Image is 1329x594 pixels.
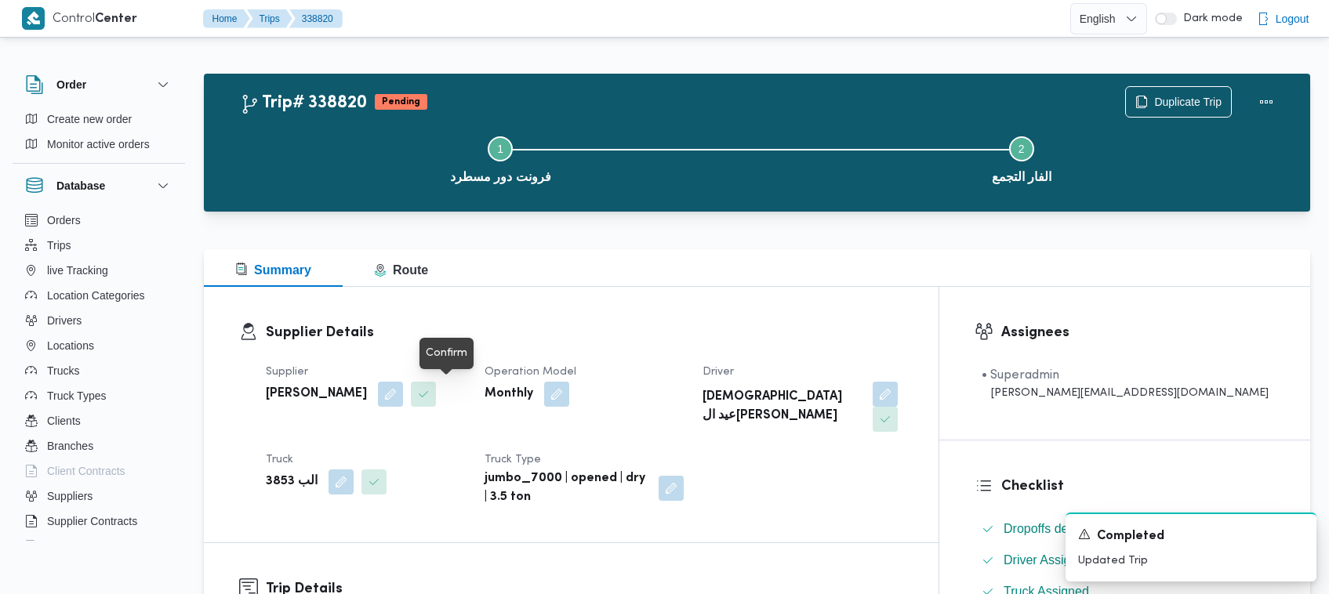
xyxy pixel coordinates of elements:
b: Pending [382,97,420,107]
button: Supplier Contracts [19,509,179,534]
span: Trucks [47,361,79,380]
button: Monitor active orders [19,132,179,157]
button: Actions [1251,86,1282,118]
span: live Tracking [47,261,108,280]
span: Pending [375,94,427,110]
b: Monthly [485,385,533,404]
button: Order [25,75,172,94]
div: Order [13,107,185,163]
span: Monitor active orders [47,135,150,154]
h3: Order [56,75,86,94]
button: Trips [247,9,292,28]
button: Database [25,176,172,195]
span: Route [374,263,428,277]
button: Truck Types [19,383,179,408]
span: Trips [47,236,71,255]
button: Trucks [19,358,179,383]
b: الب 3853 [266,473,318,491]
span: Drivers [47,311,82,330]
span: Dropoffs details entered [1004,522,1137,535]
span: Create new order [47,110,132,129]
button: الفار التجمع [761,118,1283,199]
button: Suppliers [19,484,179,509]
span: Logout [1276,9,1309,28]
h2: Trip# 338820 [240,93,367,114]
span: • Superadmin mohamed.nabil@illa.com.eg [982,366,1269,401]
button: Client Contracts [19,458,179,484]
button: 338820 [289,9,343,28]
button: Duplicate Trip [1125,86,1232,118]
button: Home [203,9,250,28]
span: Driver [703,367,734,377]
button: Location Categories [19,283,179,308]
span: Dropoffs details entered [1004,520,1137,538]
h3: Database [56,176,105,195]
span: Orders [47,211,81,230]
span: Truck [266,455,293,465]
b: jumbo_7000 | opened | dry | 3.5 ton [485,469,648,507]
span: Devices [47,537,86,556]
b: Center [95,13,137,25]
button: فرونت دور مسطرد [240,118,761,199]
h3: Assignees [1001,322,1275,343]
button: Create new order [19,107,179,132]
div: Notification [1078,527,1304,546]
button: Drivers [19,308,179,333]
span: Duplicate Trip [1154,92,1222,111]
span: Client Contracts [47,462,125,480]
div: Database [13,208,185,547]
span: Truck Type [485,455,541,465]
button: live Tracking [19,258,179,283]
button: Driver Assigned [975,548,1275,573]
span: Summary [235,263,311,277]
button: Orders [19,208,179,233]
b: [DEMOGRAPHIC_DATA] عيد ال[PERSON_NAME] [703,388,862,426]
span: 1 [497,143,503,155]
span: Branches [47,436,93,455]
span: Driver Assigned [1004,551,1091,570]
span: Driver Assigned [1004,553,1091,567]
span: Location Categories [47,286,145,305]
span: فرونت دور مسطرد [450,168,551,187]
img: X8yXhbKr1z7QwAAAABJRU5ErkJggg== [22,7,45,30]
button: Devices [19,534,179,559]
button: Clients [19,408,179,433]
button: Trips [19,233,179,258]
h3: Checklist [1001,476,1275,497]
div: [PERSON_NAME][EMAIL_ADDRESS][DOMAIN_NAME] [982,385,1269,401]
span: Dark mode [1177,13,1243,25]
button: Dropoffs details entered [975,516,1275,541]
span: 2 [1019,143,1025,155]
span: Suppliers [47,487,93,505]
span: Clients [47,411,81,430]
div: Confirm [426,344,467,363]
button: Locations [19,333,179,358]
span: الفار التجمع [992,168,1051,187]
span: Locations [47,336,94,355]
h3: Supplier Details [266,322,903,343]
p: Updated Trip [1078,552,1304,569]
b: [PERSON_NAME] [266,385,367,404]
div: • Superadmin [982,366,1269,385]
span: Truck Types [47,386,106,405]
span: Operation Model [485,367,576,377]
span: Supplier Contracts [47,512,137,531]
button: Branches [19,433,179,458]
button: Logout [1251,3,1316,34]
span: Supplier [266,367,308,377]
span: Completed [1097,527,1164,546]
